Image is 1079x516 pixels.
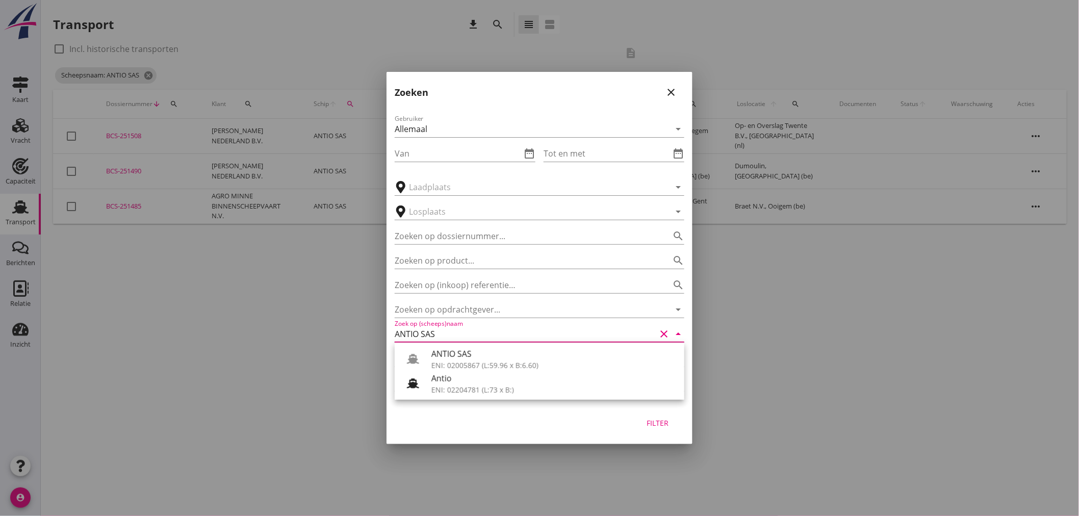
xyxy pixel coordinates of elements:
i: clear [658,328,670,340]
input: Van [395,145,521,162]
h2: Zoeken [395,86,428,99]
div: Antio [431,372,676,384]
i: arrow_drop_down [672,328,684,340]
input: Zoeken op product... [395,252,656,269]
i: search [672,230,684,242]
input: Zoek op (scheeps)naam [395,326,656,342]
i: close [665,86,677,98]
i: arrow_drop_down [672,123,684,135]
i: arrow_drop_down [672,181,684,193]
div: ENI: 02005867 (L:59.96 x B:6.60) [431,360,676,371]
input: Losplaats [409,203,656,220]
div: ENI: 02204781 (L:73 x B:) [431,384,676,395]
i: date_range [672,147,684,160]
i: arrow_drop_down [672,205,684,218]
div: Filter [644,418,672,428]
input: Zoeken op (inkoop) referentie… [395,277,656,293]
div: Allemaal [395,124,427,134]
input: Laadplaats [409,179,656,195]
button: Filter [635,414,680,432]
i: arrow_drop_down [672,303,684,316]
i: search [672,279,684,291]
div: ANTIO SAS [431,348,676,360]
input: Tot en met [544,145,670,162]
i: date_range [523,147,535,160]
input: Zoeken op dossiernummer... [395,228,656,244]
i: search [672,254,684,267]
input: Zoeken op opdrachtgever... [395,301,656,318]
